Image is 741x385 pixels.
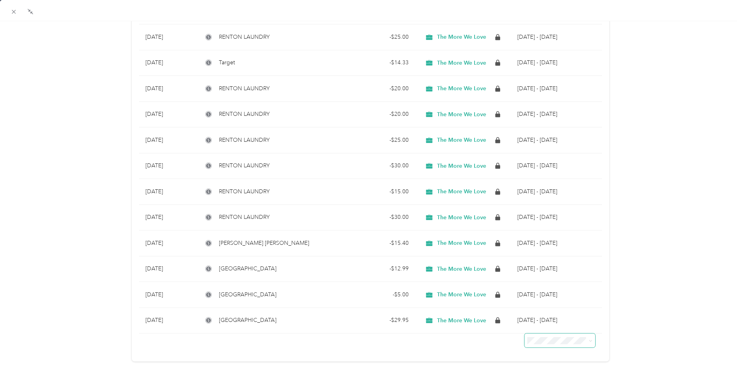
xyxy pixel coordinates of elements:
[340,33,409,42] div: - $25.00
[511,179,602,205] td: Jul 28 - Aug 3, 2025
[437,317,486,324] span: The More We Love
[219,213,270,222] span: RENTON LAUNDRY
[437,111,486,118] span: The More We Love
[139,102,197,128] td: [DATE]
[511,76,602,102] td: Aug 18 - 24, 2025
[340,239,409,248] div: - $15.40
[511,127,602,153] td: Aug 4 - 10, 2025
[219,290,276,299] span: [GEOGRAPHIC_DATA]
[340,316,409,325] div: - $29.95
[139,179,197,205] td: [DATE]
[437,188,486,195] span: The More We Love
[139,127,197,153] td: [DATE]
[139,205,197,231] td: [DATE]
[340,84,409,93] div: - $20.00
[139,230,197,256] td: [DATE]
[437,240,486,247] span: The More We Love
[340,187,409,196] div: - $15.00
[437,85,486,92] span: The More We Love
[139,24,197,50] td: [DATE]
[219,239,309,248] span: [PERSON_NAME] [PERSON_NAME]
[219,264,276,273] span: [GEOGRAPHIC_DATA]
[511,230,602,256] td: Jul 21 - 27, 2025
[437,163,486,170] span: The More We Love
[340,264,409,273] div: - $12.99
[139,50,197,76] td: [DATE]
[219,33,270,42] span: RENTON LAUNDRY
[511,256,602,282] td: Jul 21 - 27, 2025
[511,153,602,179] td: Aug 4 - 10, 2025
[219,58,235,67] span: Target
[437,266,486,273] span: The More We Love
[511,24,602,50] td: Aug 25 - 31, 2025
[139,256,197,282] td: [DATE]
[340,136,409,145] div: - $25.00
[437,214,486,221] span: The More We Love
[219,187,270,196] span: RENTON LAUNDRY
[511,308,602,334] td: Jul 21 - 27, 2025
[139,76,197,102] td: [DATE]
[511,102,602,128] td: Aug 4 - 10, 2025
[219,84,270,93] span: RENTON LAUNDRY
[219,316,276,325] span: [GEOGRAPHIC_DATA]
[696,340,741,385] iframe: Everlance-gr Chat Button Frame
[219,136,270,145] span: RENTON LAUNDRY
[340,290,409,299] div: - $5.00
[340,161,409,170] div: - $30.00
[437,34,486,41] span: The More We Love
[437,291,486,298] span: The More We Love
[219,161,270,170] span: RENTON LAUNDRY
[340,213,409,222] div: - $30.00
[219,110,270,119] span: RENTON LAUNDRY
[340,58,409,67] div: - $14.33
[437,137,486,144] span: The More We Love
[340,110,409,119] div: - $20.00
[511,282,602,308] td: Jul 21 - 27, 2025
[437,60,486,67] span: The More We Love
[511,205,602,231] td: Jul 28 - Aug 3, 2025
[139,282,197,308] td: [DATE]
[139,308,197,334] td: [DATE]
[139,153,197,179] td: [DATE]
[511,50,602,76] td: Aug 18 - 24, 2025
